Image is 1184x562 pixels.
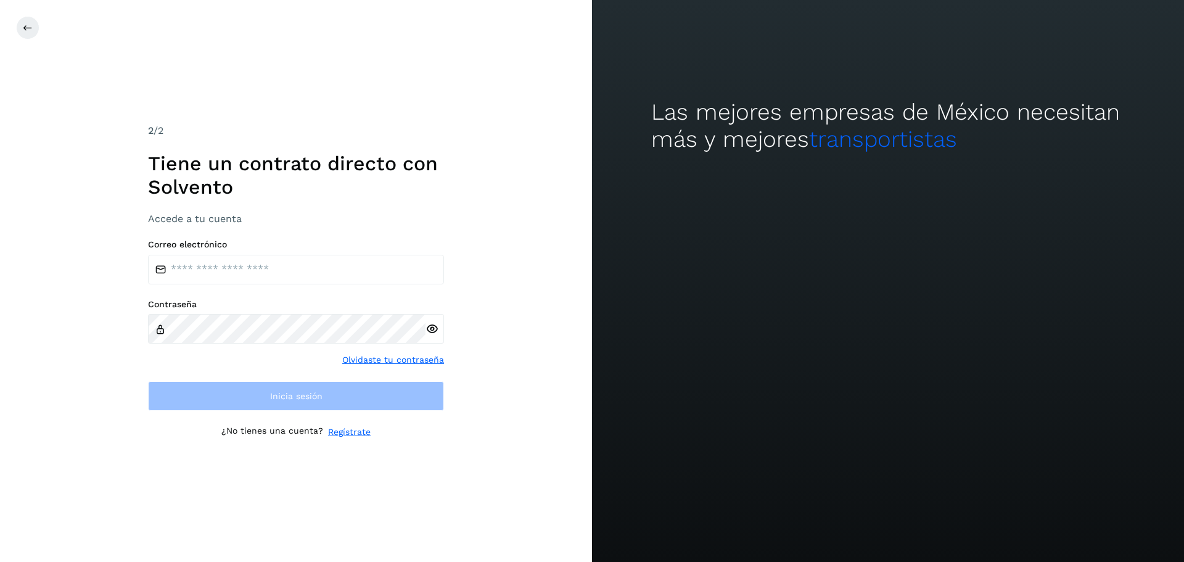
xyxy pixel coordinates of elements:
[148,381,444,411] button: Inicia sesión
[148,152,444,199] h1: Tiene un contrato directo con Solvento
[148,125,154,136] span: 2
[270,392,323,400] span: Inicia sesión
[342,353,444,366] a: Olvidaste tu contraseña
[148,239,444,250] label: Correo electrónico
[651,99,1125,154] h2: Las mejores empresas de México necesitan más y mejores
[148,299,444,310] label: Contraseña
[328,426,371,439] a: Regístrate
[148,213,444,225] h3: Accede a tu cuenta
[148,123,444,138] div: /2
[221,426,323,439] p: ¿No tienes una cuenta?
[809,126,957,152] span: transportistas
